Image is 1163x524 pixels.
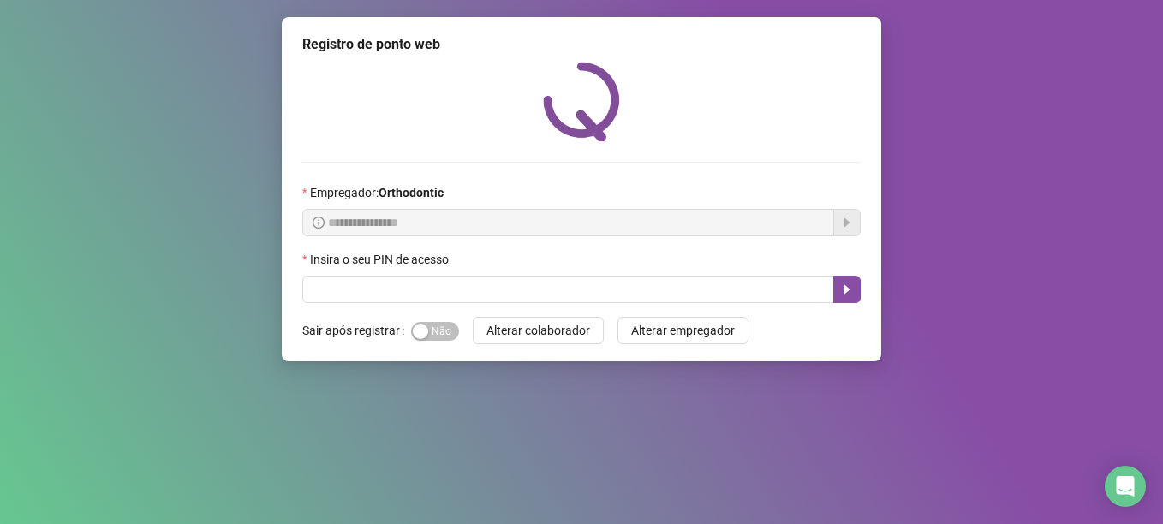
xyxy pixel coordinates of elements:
[543,62,620,141] img: QRPoint
[617,317,748,344] button: Alterar empregador
[486,321,590,340] span: Alterar colaborador
[1105,466,1146,507] div: Open Intercom Messenger
[302,317,411,344] label: Sair após registrar
[631,321,735,340] span: Alterar empregador
[379,186,444,199] strong: Orthodontic
[473,317,604,344] button: Alterar colaborador
[302,34,861,55] div: Registro de ponto web
[310,183,444,202] span: Empregador :
[302,250,460,269] label: Insira o seu PIN de acesso
[840,283,854,296] span: caret-right
[313,217,325,229] span: info-circle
